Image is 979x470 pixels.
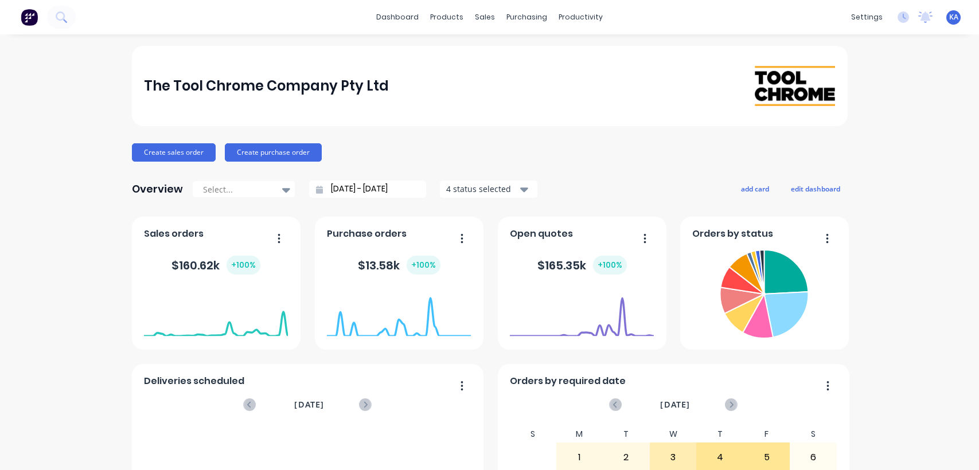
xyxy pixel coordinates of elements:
[783,181,848,196] button: edit dashboard
[949,12,958,22] span: KA
[225,143,322,162] button: Create purchase order
[294,398,324,411] span: [DATE]
[144,227,204,241] span: Sales orders
[660,398,690,411] span: [DATE]
[370,9,424,26] a: dashboard
[510,227,573,241] span: Open quotes
[696,426,743,442] div: T
[501,9,553,26] div: purchasing
[446,183,518,195] div: 4 status selected
[407,256,440,275] div: + 100 %
[743,426,790,442] div: F
[692,227,773,241] span: Orders by status
[553,9,609,26] div: productivity
[790,426,837,442] div: S
[469,9,501,26] div: sales
[845,9,888,26] div: settings
[556,426,603,442] div: M
[509,426,556,442] div: S
[327,227,407,241] span: Purchase orders
[603,426,650,442] div: T
[650,426,697,442] div: W
[132,178,183,201] div: Overview
[132,143,216,162] button: Create sales order
[424,9,469,26] div: products
[358,256,440,275] div: $ 13.58k
[227,256,260,275] div: + 100 %
[537,256,627,275] div: $ 165.35k
[21,9,38,26] img: Factory
[593,256,627,275] div: + 100 %
[440,181,537,198] button: 4 status selected
[755,66,835,106] img: The Tool Chrome Company Pty Ltd
[144,374,244,388] span: Deliveries scheduled
[144,75,389,97] div: The Tool Chrome Company Pty Ltd
[171,256,260,275] div: $ 160.62k
[734,181,777,196] button: add card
